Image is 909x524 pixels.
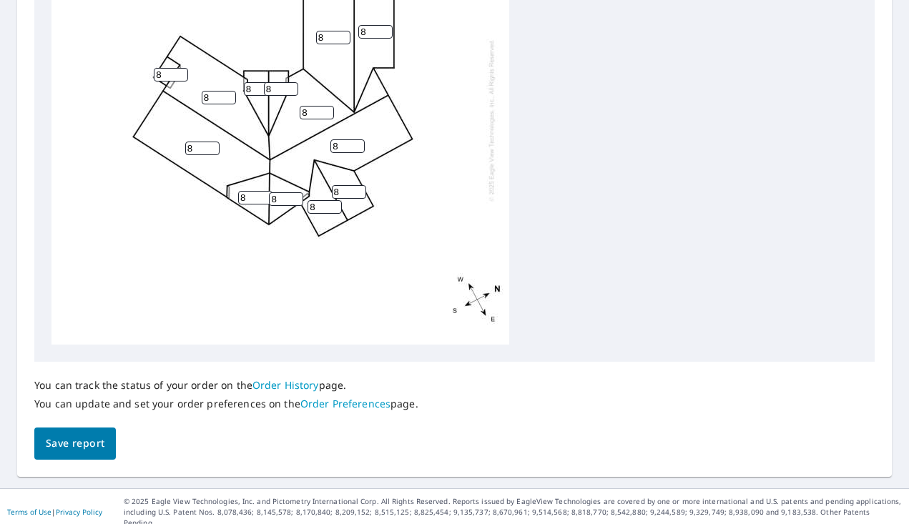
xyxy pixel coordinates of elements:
a: Privacy Policy [56,507,102,517]
a: Order History [252,378,319,392]
p: You can track the status of your order on the page. [34,379,418,392]
span: Save report [46,435,104,453]
a: Terms of Use [7,507,51,517]
p: You can update and set your order preferences on the page. [34,397,418,410]
p: | [7,508,102,516]
a: Order Preferences [300,397,390,410]
button: Save report [34,427,116,460]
